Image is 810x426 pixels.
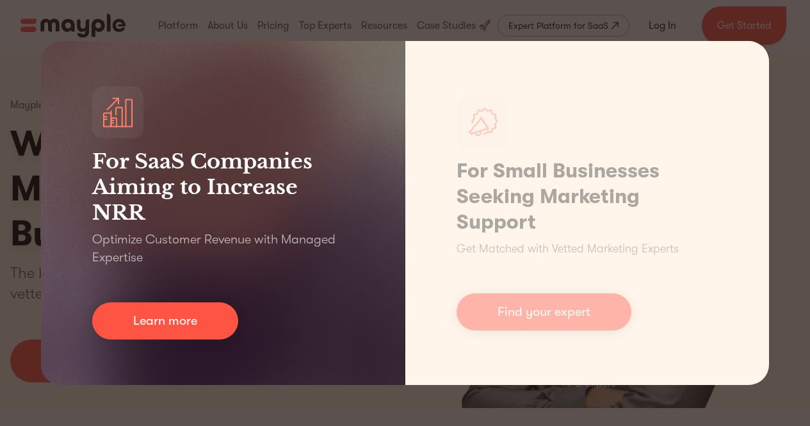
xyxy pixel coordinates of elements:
[92,149,354,225] h3: For SaaS Companies Aiming to Increase NRR
[92,231,354,266] p: Optimize Customer Revenue with Managed Expertise
[457,240,679,258] p: Get Matched with Vetted Marketing Experts
[457,293,631,331] a: Find your expert
[457,158,718,235] h1: For Small Businesses Seeking Marketing Support
[92,302,238,340] a: Learn more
